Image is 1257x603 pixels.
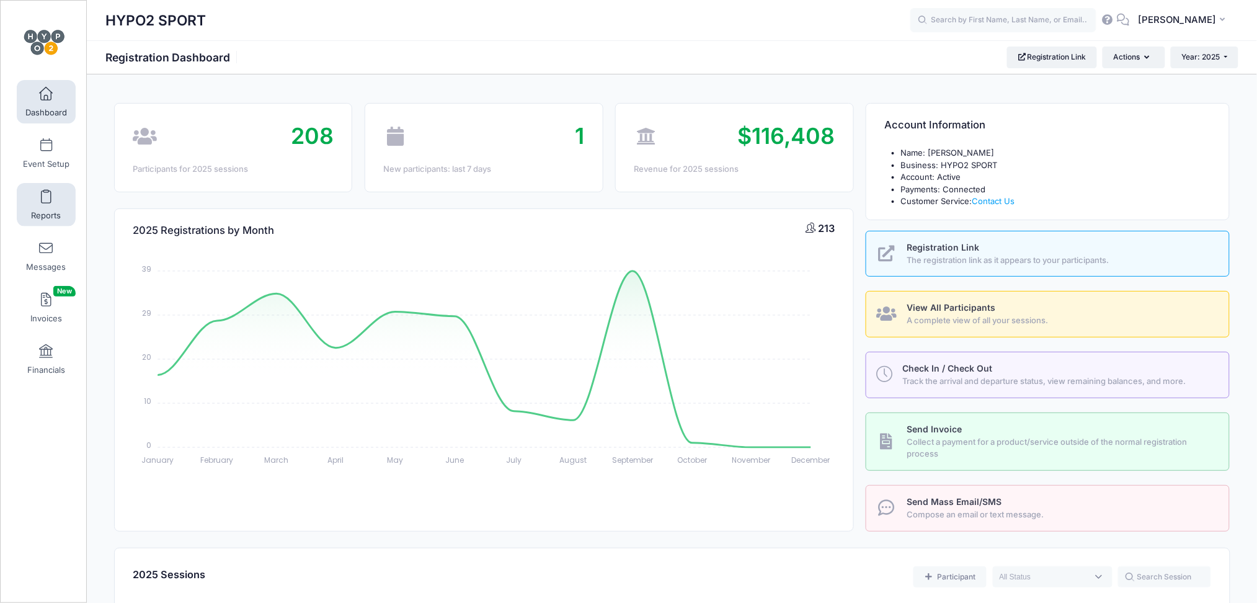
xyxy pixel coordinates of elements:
button: [PERSON_NAME] [1130,6,1238,35]
span: Financials [27,365,65,375]
tspan: 29 [142,308,151,318]
span: 2025 Sessions [133,568,205,581]
tspan: July [506,455,522,465]
img: HYPO2 SPORT [21,19,68,66]
span: New [53,286,76,297]
tspan: September [612,455,654,465]
tspan: 10 [144,396,151,406]
tspan: April [327,455,344,465]
a: Send Invoice Collect a payment for a product/service outside of the normal registration process [866,413,1230,471]
span: The registration link as it appears to your participants. [907,254,1215,267]
button: Year: 2025 [1171,47,1238,68]
li: Name: [PERSON_NAME] [901,147,1211,159]
textarea: Search [1000,571,1088,583]
tspan: October [677,455,708,465]
input: Search by First Name, Last Name, or Email... [910,8,1096,33]
a: Registration Link [1007,47,1097,68]
span: Collect a payment for a product/service outside of the normal registration process [907,436,1215,460]
span: Dashboard [25,107,67,118]
span: Year: 2025 [1182,52,1220,61]
li: Customer Service: [901,195,1211,208]
tspan: December [791,455,830,465]
span: [PERSON_NAME] [1138,13,1216,27]
span: $116,408 [738,122,835,150]
a: Send Mass Email/SMS Compose an email or text message. [866,485,1230,532]
span: 1 [575,122,584,150]
tspan: 0 [146,440,151,450]
tspan: November [732,455,771,465]
a: Reports [17,183,76,226]
div: New participants: last 7 days [383,163,584,176]
span: Send Mass Email/SMS [907,496,1002,507]
span: Send Invoice [907,424,962,434]
tspan: 20 [142,352,151,362]
span: 208 [291,122,334,150]
li: Account: Active [901,171,1211,184]
div: Participants for 2025 sessions [133,163,334,176]
a: InvoicesNew [17,286,76,329]
span: Messages [26,262,66,272]
span: Check In / Check Out [903,363,993,373]
tspan: March [264,455,288,465]
a: Check In / Check Out Track the arrival and departure status, view remaining balances, and more. [866,352,1230,398]
span: Compose an email or text message. [907,509,1215,521]
a: Financials [17,337,76,381]
span: Reports [31,210,61,221]
a: Messages [17,234,76,278]
span: A complete view of all your sessions. [907,315,1215,327]
li: Business: HYPO2 SPORT [901,159,1211,172]
h1: HYPO2 SPORT [105,6,206,35]
span: Invoices [30,313,62,324]
a: Registration Link The registration link as it appears to your participants. [866,231,1230,277]
span: Track the arrival and departure status, view remaining balances, and more. [903,375,1215,388]
a: Dashboard [17,80,76,123]
input: Search Session [1118,566,1211,587]
span: View All Participants [907,302,995,313]
tspan: May [387,455,403,465]
span: 213 [819,222,835,234]
tspan: February [200,455,233,465]
a: Event Setup [17,132,76,175]
a: Add a new manual registration [913,566,987,587]
h4: Account Information [885,108,986,143]
span: Registration Link [907,242,979,252]
tspan: 39 [142,264,151,274]
button: Actions [1103,47,1165,68]
tspan: August [559,455,587,465]
h1: Registration Dashboard [105,51,241,64]
tspan: June [445,455,464,465]
li: Payments: Connected [901,184,1211,196]
tspan: January [141,455,174,465]
a: View All Participants A complete view of all your sessions. [866,291,1230,337]
a: Contact Us [972,196,1015,206]
a: HYPO2 SPORT [1,13,87,72]
h4: 2025 Registrations by Month [133,213,274,248]
span: Event Setup [23,159,69,169]
div: Revenue for 2025 sessions [634,163,835,176]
